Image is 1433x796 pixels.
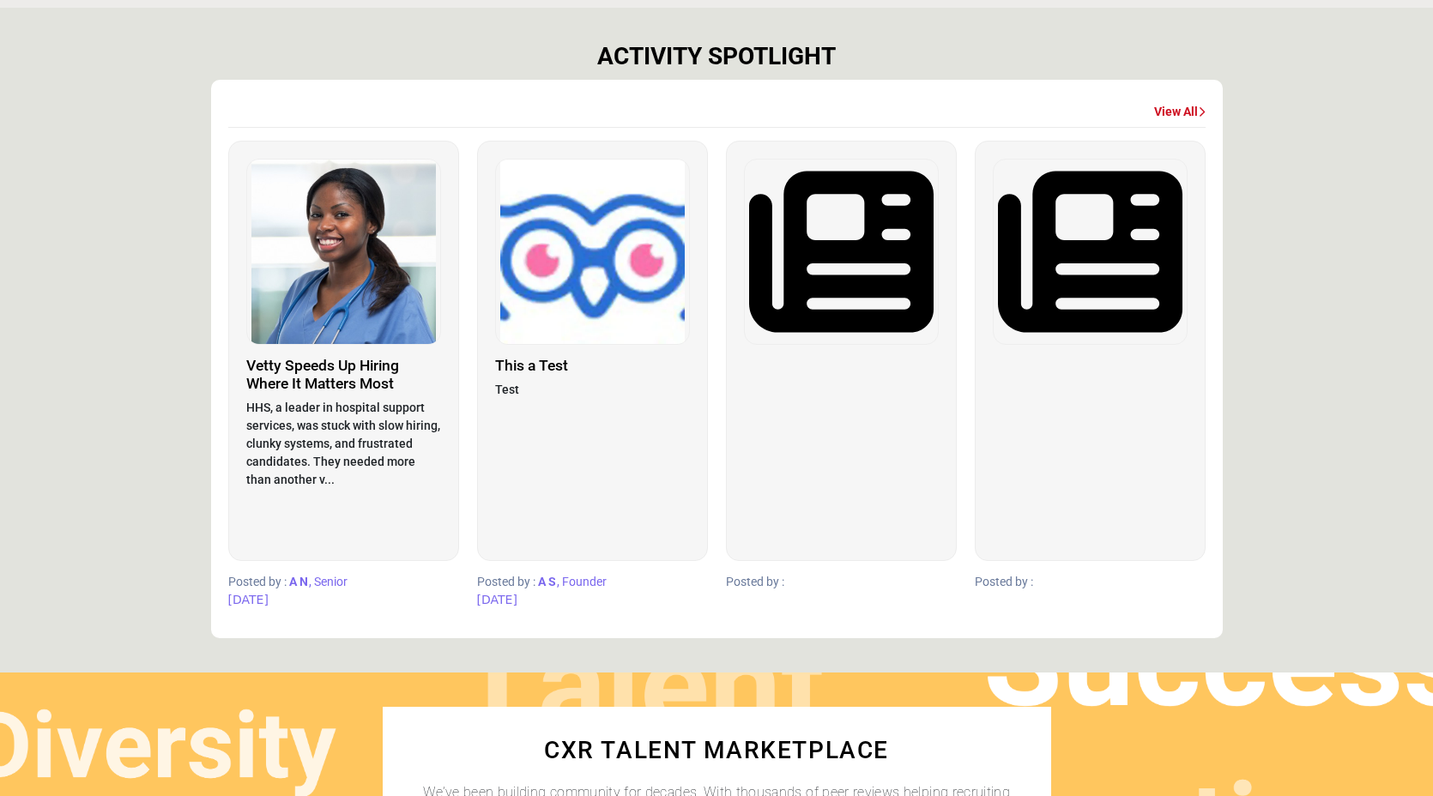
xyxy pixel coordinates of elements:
h3: This a Test [495,357,690,375]
p: Posted by : [975,573,1206,591]
span: , Senior [309,575,348,588]
h3: Vetty Speeds Up Hiring Where It Matters Most [246,357,441,393]
p: Posted by : [228,573,459,591]
p: Test [495,381,690,399]
h2: ACTIVITY SPOTLIGHT [597,42,836,71]
p: HHS, a leader in hospital support services, was stuck with slow hiring, clunky systems, and frust... [246,399,441,489]
span: S [548,575,556,588]
span: A [538,575,546,588]
img: Placeholder image, click to view details [994,160,1187,344]
span: , Founder [557,575,607,588]
span: [DATE] [477,593,517,606]
span: A [289,575,297,588]
h2: CXR TALENT MARKETPLACE [421,733,1013,769]
p: Posted by : [477,573,708,591]
a: View All [1154,104,1206,121]
img: Placeholder image, click to view details [745,160,938,344]
img: Logo of Automation Test Company 20, click to view details [496,160,689,344]
span: [DATE] [228,593,269,606]
span: N [299,575,308,588]
img: Logo of Vetty, click to view details [247,160,440,344]
p: Posted by : [726,573,957,591]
